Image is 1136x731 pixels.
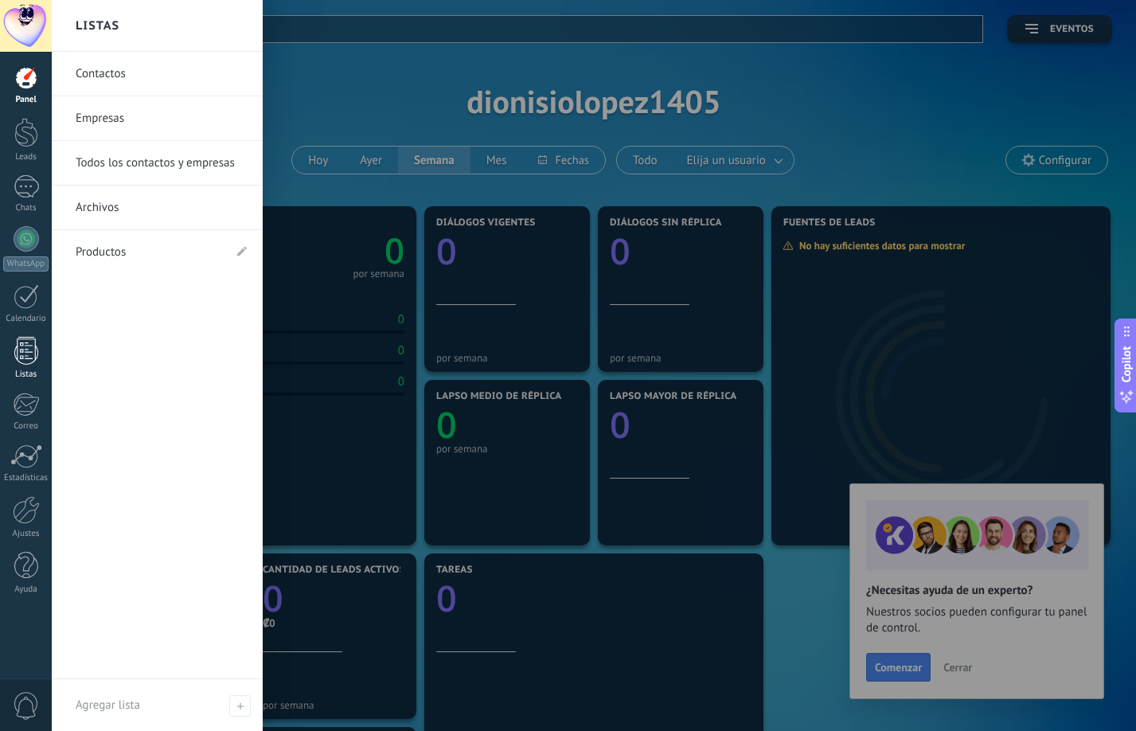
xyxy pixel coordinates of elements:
a: Productos [76,230,223,275]
div: Leads [3,152,49,162]
span: Copilot [1118,346,1134,383]
div: Chats [3,203,49,213]
span: Agregar lista [229,695,251,717]
div: Listas [3,369,49,380]
a: Archivos [76,186,247,230]
div: WhatsApp [3,256,49,272]
div: Ayuda [3,584,49,595]
a: Todos los contactos y empresas [76,141,247,186]
div: Panel [3,95,49,105]
div: Correo [3,421,49,432]
div: Ajustes [3,529,49,539]
span: Agregar lista [76,698,140,713]
div: Calendario [3,314,49,324]
a: Contactos [76,52,247,96]
a: Empresas [76,96,247,141]
h2: Listas [76,1,119,51]
div: Estadísticas [3,473,49,483]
